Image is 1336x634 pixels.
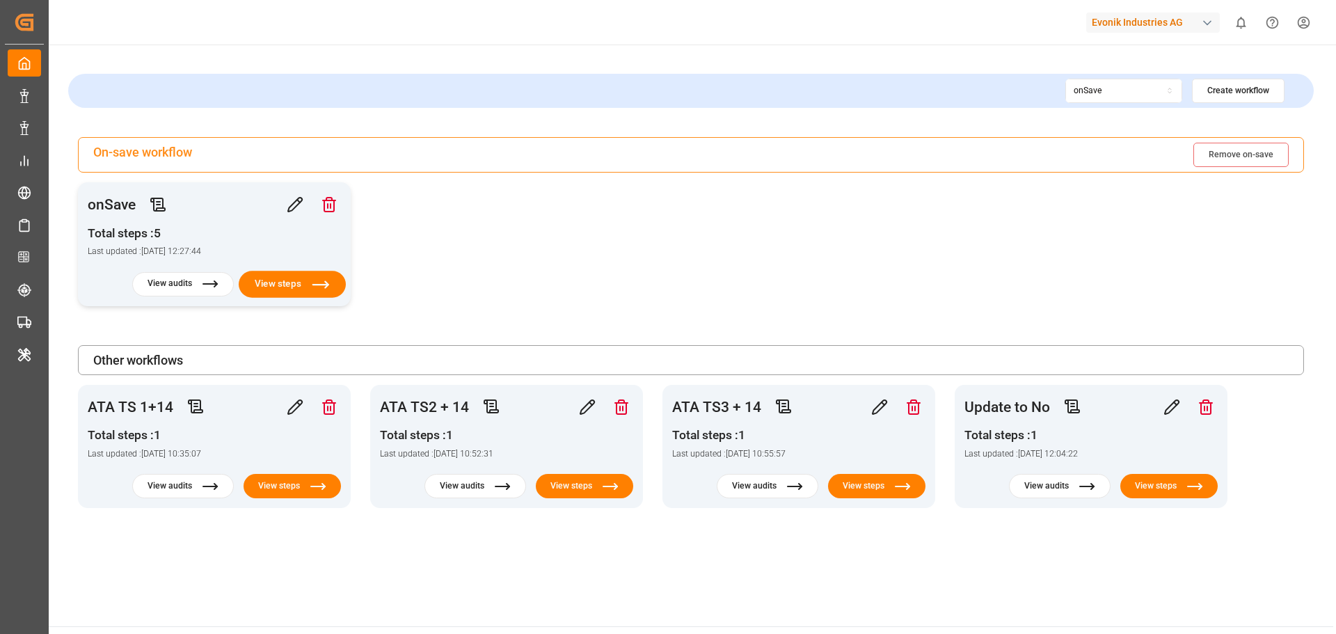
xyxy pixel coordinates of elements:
[88,246,201,258] div: Last updated : [DATE] 12:27:44
[1086,9,1225,35] button: Evonik Industries AG
[1074,85,1102,97] div: onSave
[1009,474,1111,498] button: View audits
[1225,7,1257,38] button: show 0 new notifications
[536,474,633,498] button: View steps
[380,427,493,444] div: Total steps : 1
[1193,143,1289,167] button: Remove on-save
[244,474,341,498] button: View steps
[1257,7,1288,38] button: Help Center
[88,195,136,214] div: onSave
[88,427,201,444] div: Total steps : 1
[380,397,469,417] div: ATA TS2 + 14
[1192,79,1285,103] button: Create workflow
[964,397,1050,417] div: Update to No
[78,345,1304,375] div: Other workflows
[93,143,192,167] div: On-save workflow
[672,397,761,417] div: ATA TS3 + 14
[672,427,786,444] div: Total steps : 1
[1086,13,1220,33] div: Evonik Industries AG
[1120,474,1218,498] button: View steps
[672,448,786,461] div: Last updated : [DATE] 10:55:57
[132,474,234,498] button: View audits
[964,448,1078,461] div: Last updated : [DATE] 12:04:22
[88,448,201,461] div: Last updated : [DATE] 10:35:07
[239,271,346,298] button: View steps
[88,397,173,417] div: ATA TS 1+14
[132,272,234,296] button: View audits
[717,474,818,498] button: View audits
[88,225,201,242] div: Total steps : 5
[380,448,493,461] div: Last updated : [DATE] 10:52:31
[424,474,526,498] button: View audits
[828,474,925,498] button: View steps
[964,427,1078,444] div: Total steps : 1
